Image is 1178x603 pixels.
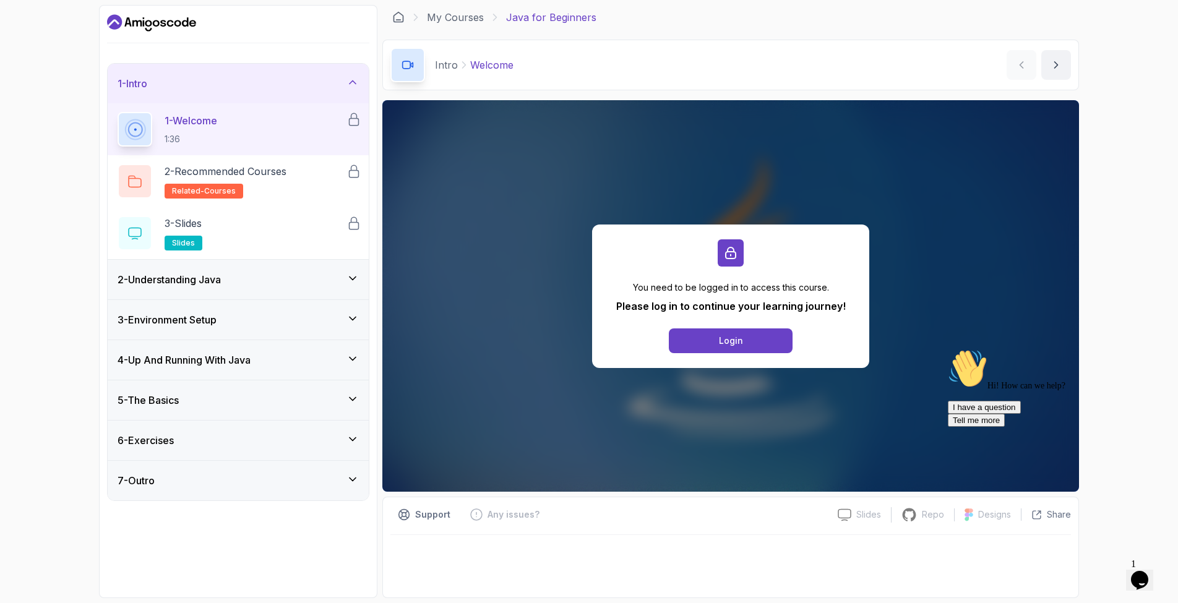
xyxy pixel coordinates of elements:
[165,133,217,145] p: 1:36
[488,508,540,521] p: Any issues?
[719,335,743,347] div: Login
[107,13,196,33] a: Dashboard
[108,380,369,420] button: 5-The Basics
[1007,50,1036,80] button: previous content
[1041,50,1071,80] button: next content
[118,312,217,327] h3: 3 - Environment Setup
[5,57,78,70] button: I have a question
[5,5,45,45] img: :wave:
[118,76,147,91] h3: 1 - Intro
[108,340,369,380] button: 4-Up And Running With Java
[165,216,202,231] p: 3 - Slides
[616,281,846,294] p: You need to be logged in to access this course.
[506,10,596,25] p: Java for Beginners
[435,58,458,72] p: Intro
[118,112,359,147] button: 1-Welcome1:36
[5,37,123,46] span: Hi! How can we help?
[118,473,155,488] h3: 7 - Outro
[108,421,369,460] button: 6-Exercises
[856,508,881,521] p: Slides
[427,10,484,25] a: My Courses
[118,393,179,408] h3: 5 - The Basics
[470,58,514,72] p: Welcome
[118,353,251,367] h3: 4 - Up And Running With Java
[5,5,228,83] div: 👋Hi! How can we help?I have a questionTell me more
[118,433,174,448] h3: 6 - Exercises
[108,300,369,340] button: 3-Environment Setup
[172,186,236,196] span: related-courses
[616,299,846,314] p: Please log in to continue your learning journey!
[118,216,359,250] button: 3-Slidesslides
[943,344,1166,547] iframe: chat widget
[165,164,286,179] p: 2 - Recommended Courses
[415,508,450,521] p: Support
[922,508,944,521] p: Repo
[669,328,793,353] button: Login
[172,238,195,248] span: slides
[1126,554,1166,591] iframe: chat widget
[108,64,369,103] button: 1-Intro
[5,70,62,83] button: Tell me more
[108,260,369,299] button: 2-Understanding Java
[390,505,458,524] button: Support button
[392,11,405,24] a: Dashboard
[118,164,359,199] button: 2-Recommended Coursesrelated-courses
[108,461,369,500] button: 7-Outro
[118,272,221,287] h3: 2 - Understanding Java
[165,113,217,128] p: 1 - Welcome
